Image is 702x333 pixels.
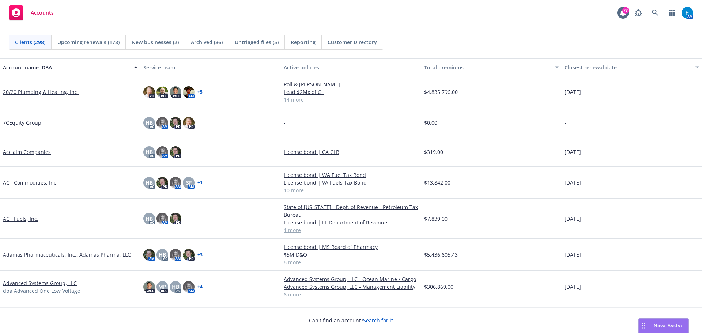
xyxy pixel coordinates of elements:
a: Advanced Systems Group, LLC - Management Liability [284,283,418,291]
a: 6 more [284,258,418,266]
span: - [284,119,286,126]
a: 1 more [284,226,418,234]
img: photo [156,86,168,98]
span: $7,839.00 [424,215,448,223]
span: dba Advanced One Low Voltage [3,287,80,295]
a: Adamas Pharmaceuticals, Inc., Adamas Pharma, LLC [3,251,131,258]
img: photo [143,249,155,261]
span: [DATE] [565,179,581,186]
a: $5M D&O [284,251,418,258]
a: 14 more [284,96,418,103]
div: Service team [143,64,278,71]
a: Accounts [6,3,57,23]
img: photo [183,117,195,129]
a: Lead $2Mx of GL [284,88,418,96]
span: Archived (86) [191,38,223,46]
span: HB [146,215,153,223]
a: Search for it [363,317,393,324]
a: + 1 [197,181,203,185]
div: Account name, DBA [3,64,129,71]
span: Customer Directory [328,38,377,46]
span: SF [186,179,192,186]
a: License bond | MS Board of Pharmacy [284,243,418,251]
span: [DATE] [565,148,581,156]
button: Total premiums [421,58,562,76]
span: Reporting [291,38,316,46]
img: photo [183,249,195,261]
span: $0.00 [424,119,437,126]
span: HB [146,179,153,186]
button: Service team [140,58,281,76]
span: Can't find an account? [309,317,393,324]
span: [DATE] [565,215,581,223]
a: + 5 [197,90,203,94]
span: Accounts [31,10,54,16]
img: photo [156,213,168,224]
img: photo [156,177,168,189]
span: HB [172,283,179,291]
span: MP [158,283,166,291]
a: + 3 [197,253,203,257]
div: Closest renewal date [565,64,691,71]
img: photo [156,146,168,158]
a: ACT Commodities, Inc. [3,179,58,186]
span: [DATE] [565,283,581,291]
a: Acclaim Companies [3,148,51,156]
img: photo [143,86,155,98]
a: Switch app [665,5,679,20]
a: 20/20 Plumbing & Heating, Inc. [3,88,79,96]
div: 77 [622,7,629,14]
span: [DATE] [565,88,581,96]
span: $5,436,605.43 [424,251,458,258]
span: $306,869.00 [424,283,453,291]
span: [DATE] [565,251,581,258]
img: photo [682,7,693,19]
span: HB [146,119,153,126]
img: photo [170,177,181,189]
button: Active policies [281,58,421,76]
span: Untriaged files (5) [235,38,279,46]
span: Clients (298) [15,38,45,46]
img: photo [170,86,181,98]
a: License bond | FL Department of Revenue [284,219,418,226]
span: Upcoming renewals (178) [57,38,120,46]
button: Closest renewal date [562,58,702,76]
a: License bond | WA Fuel Tax Bond [284,171,418,179]
a: 6 more [284,291,418,298]
a: ACT Fuels, Inc. [3,215,38,223]
a: License bond | CA CLB [284,148,418,156]
img: photo [170,249,181,261]
span: - [565,119,566,126]
span: New businesses (2) [132,38,179,46]
img: photo [170,213,181,224]
div: Active policies [284,64,418,71]
span: HB [146,148,153,156]
div: Drag to move [639,319,648,333]
a: Search [648,5,663,20]
img: photo [170,117,181,129]
img: photo [143,281,155,293]
img: photo [183,281,195,293]
a: Advanced Systems Group, LLC [3,279,77,287]
a: Advanced Systems Group, LLC - Ocean Marine / Cargo [284,275,418,283]
a: Report a Bug [631,5,646,20]
a: 7CEquity Group [3,119,41,126]
span: $4,835,796.00 [424,88,458,96]
span: $319.00 [424,148,443,156]
span: HB [159,251,166,258]
div: Total premiums [424,64,551,71]
span: $13,842.00 [424,179,450,186]
img: photo [183,86,195,98]
img: photo [156,117,168,129]
span: Nova Assist [654,322,683,329]
a: Poll & [PERSON_NAME] [284,80,418,88]
img: photo [170,146,181,158]
a: License bond | VA Fuels Tax Bond [284,179,418,186]
a: State of [US_STATE] - Dept. of Revenue - Petroleum Tax Bureau [284,203,418,219]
